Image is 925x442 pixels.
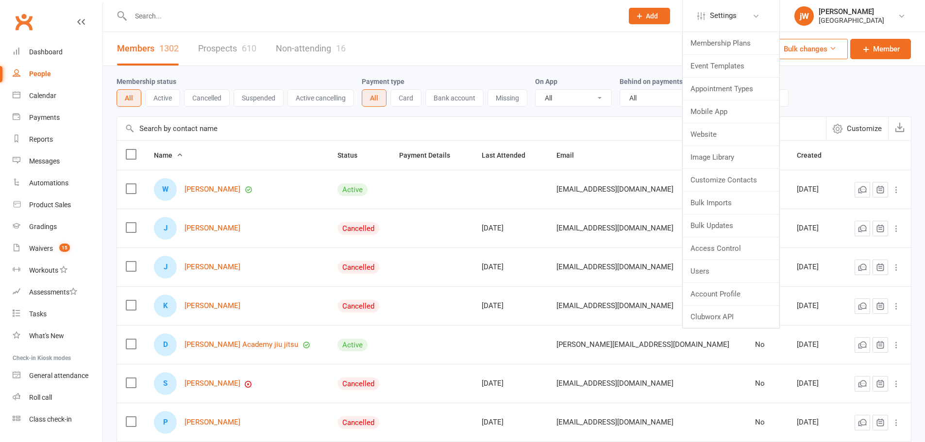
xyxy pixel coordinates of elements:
a: Non-attending16 [276,32,346,65]
span: [EMAIL_ADDRESS][DOMAIN_NAME] [556,374,673,393]
input: Search... [128,9,616,23]
button: Bank account [425,89,484,107]
a: Customize Contacts [683,169,779,191]
a: General attendance kiosk mode [13,365,102,387]
a: Account Profile [683,283,779,305]
a: Payments [13,107,102,129]
button: Email [556,149,585,161]
span: [EMAIL_ADDRESS][DOMAIN_NAME] [556,219,673,237]
span: 15 [59,244,70,252]
div: Calendar [29,92,56,99]
span: [EMAIL_ADDRESS][DOMAIN_NAME] [556,413,673,431]
div: [GEOGRAPHIC_DATA] [819,16,884,25]
div: Reports [29,135,53,143]
div: Cancelled [337,261,379,274]
a: People [13,63,102,85]
div: Class check-in [29,415,72,423]
button: Last Attended [482,149,536,161]
div: Assessments [29,288,77,296]
div: [DATE] [797,263,835,271]
a: Waivers 15 [13,238,102,260]
button: Add [629,8,670,24]
div: [DATE] [482,302,539,310]
button: Cancelled [184,89,230,107]
div: People [29,70,51,78]
div: 1302 [159,43,179,53]
div: Paul [154,411,177,434]
a: Bulk Updates [683,214,779,237]
div: [DATE] [797,379,835,388]
span: Settings [710,5,737,27]
button: All [117,89,141,107]
a: Tasks [13,303,102,325]
a: Product Sales [13,194,102,216]
span: Payment Details [399,151,461,159]
a: Calendar [13,85,102,107]
div: Messages [29,157,60,165]
div: [DATE] [482,263,539,271]
a: Dashboard [13,41,102,63]
button: Bulk changes [773,39,848,59]
div: Cancelled [337,377,379,390]
button: Created [797,149,832,161]
div: General attendance [29,372,88,379]
a: [PERSON_NAME] [185,185,240,194]
a: Clubworx [12,10,36,34]
a: Users [683,260,779,282]
a: Appointment Types [683,78,779,100]
a: Image Library [683,146,779,168]
button: Active cancelling [287,89,354,107]
a: Messages [13,150,102,172]
div: [DATE] [797,341,835,349]
div: [DATE] [797,224,835,232]
a: Reports [13,129,102,150]
div: Gradings [29,223,57,230]
div: [DATE] [482,224,539,232]
div: Cancelled [337,222,379,235]
button: Customize [826,117,888,140]
button: All [362,89,387,107]
div: Jye [154,256,177,278]
button: Status [337,149,368,161]
div: Workouts [29,266,58,274]
span: Add [646,12,658,20]
a: Membership Plans [683,32,779,54]
span: Email [556,151,585,159]
div: No [755,379,779,388]
a: [PERSON_NAME] [185,263,240,271]
div: Payments [29,114,60,121]
div: jW [794,6,814,26]
button: Active [145,89,180,107]
a: Assessments [13,281,102,303]
div: No [755,418,779,426]
div: [DATE] [797,418,835,426]
span: [EMAIL_ADDRESS][DOMAIN_NAME] [556,258,673,276]
span: Status [337,151,368,159]
div: Tasks [29,310,47,318]
span: [EMAIL_ADDRESS][DOMAIN_NAME] [556,180,673,198]
a: Workouts [13,260,102,281]
a: [PERSON_NAME] [185,379,240,388]
input: Search by contact name [117,117,826,140]
label: Payment type [362,78,404,85]
span: Name [154,151,183,159]
button: Missing [488,89,527,107]
div: Kyran [154,295,177,317]
div: No [755,341,779,349]
div: Cancelled [337,416,379,429]
a: Automations [13,172,102,194]
label: Behind on payments? [620,78,686,85]
button: Payment Details [399,149,461,161]
a: Class kiosk mode [13,409,102,430]
span: Member [873,43,900,55]
a: Member [850,39,911,59]
div: Cancelled [337,300,379,312]
button: Card [390,89,421,107]
div: Wayne [154,178,177,201]
div: Roll call [29,393,52,401]
span: [EMAIL_ADDRESS][DOMAIN_NAME] [556,296,673,315]
div: Active [337,339,368,351]
div: Jed [154,217,177,240]
a: Roll call [13,387,102,409]
button: Suspended [234,89,284,107]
